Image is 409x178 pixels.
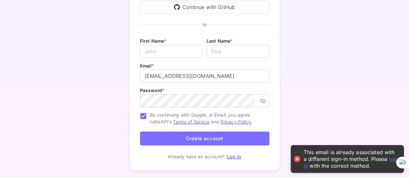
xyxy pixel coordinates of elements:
[140,45,203,58] input: John
[140,63,154,68] label: Email
[221,119,252,124] a: Privacy Policy.
[227,154,241,159] a: Log in
[207,45,269,58] input: Doe
[150,111,264,125] span: By continuing with Google, or Email, you agree to liteAPI's and
[140,38,167,44] label: First Name
[304,149,397,169] div: This email is already associated with a different sign-in method. Please with the correct method.
[173,119,209,124] a: Terms of Service
[257,95,269,107] button: toggle password visibility
[207,38,233,44] label: Last Name
[168,153,224,160] p: Already have an account?
[140,131,269,145] button: Create account
[140,1,269,14] div: Continue with GitHub
[140,88,164,93] label: Password
[304,155,397,169] a: log in
[140,69,269,82] input: johndoe@gmail.com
